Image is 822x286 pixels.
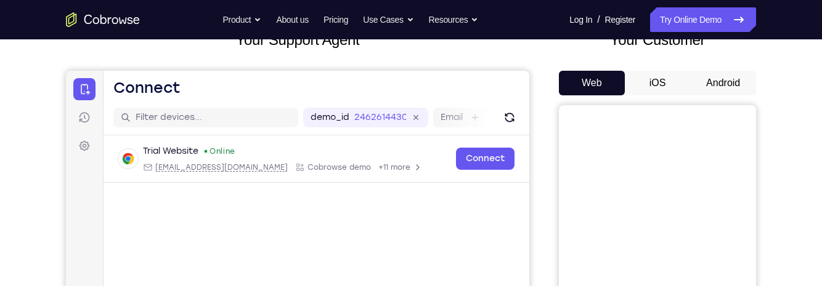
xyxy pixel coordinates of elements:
[66,29,529,51] h2: Your Support Agent
[229,92,305,101] div: App
[276,7,308,32] a: About us
[77,92,222,101] div: Email
[89,92,222,101] span: web@example.com
[597,12,600,27] span: /
[429,7,479,32] button: Resources
[139,79,141,82] div: New devices found.
[559,29,756,51] h2: Your Customer
[650,7,756,32] a: Try Online Demo
[605,7,635,32] a: Register
[559,71,625,95] button: Web
[137,76,169,85] div: Online
[77,74,132,87] div: Trial Website
[242,92,305,101] span: Cobrowse demo
[324,7,348,32] a: Pricing
[66,12,140,27] a: Go to the home page
[690,71,756,95] button: Android
[312,92,344,101] span: +11 more
[363,7,413,32] button: Use Cases
[390,77,449,99] a: Connect
[569,7,592,32] a: Log In
[223,7,262,32] button: Product
[625,71,691,95] button: iOS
